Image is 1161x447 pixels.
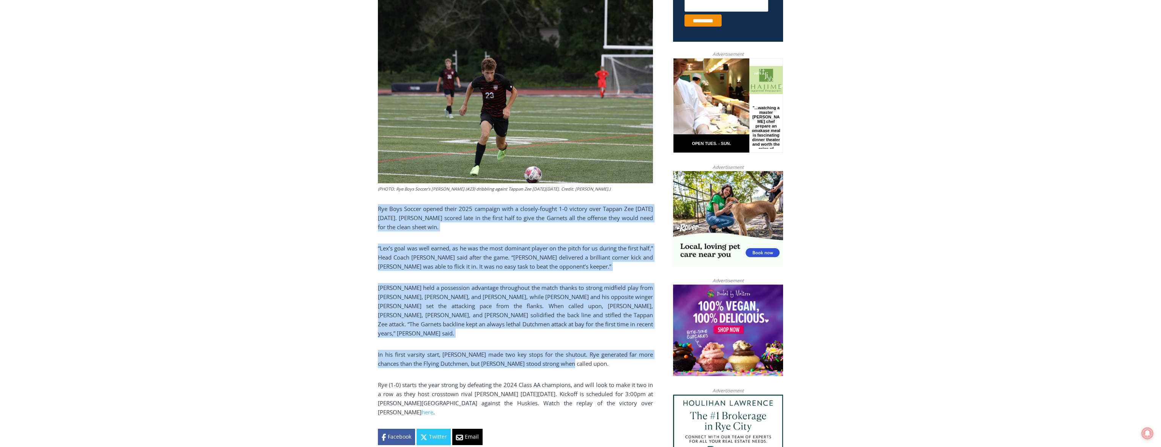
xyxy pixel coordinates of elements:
[422,408,433,416] a: here
[417,429,451,445] a: Twitter
[182,74,368,94] a: Intern @ [DOMAIN_NAME]
[78,47,108,91] div: "...watching a master [PERSON_NAME] chef prepare an omakase meal is fascinating dinner theater an...
[705,50,751,58] span: Advertisement
[705,164,751,171] span: Advertisement
[378,283,653,338] p: [PERSON_NAME] held a possession advantage throughout the match thanks to strong midfield play fro...
[705,387,751,394] span: Advertisement
[198,76,352,93] span: Intern @ [DOMAIN_NAME]
[378,429,415,445] a: Facebook
[378,350,653,368] p: In his first varsity start, [PERSON_NAME] made two key stops for the shutout. Rye generated far m...
[2,78,74,107] span: Open Tues. - Sun. [PHONE_NUMBER]
[378,186,653,192] figcaption: (PHOTO: Rye Boys Soccer’s [PERSON_NAME] (#23) dribbling againt Tappan Zee [DATE][DATE]. Credit: [...
[192,0,359,74] div: "At the 10am stand-up meeting, each intern gets a chance to take [PERSON_NAME] and the other inte...
[0,76,76,94] a: Open Tues. - Sun. [PHONE_NUMBER]
[673,285,783,376] img: Baked by Melissa
[378,204,653,231] p: Rye Boys Soccer opened their 2025 campaign with a closely-fought 1-0 victory over Tappan Zee [DAT...
[452,429,483,445] a: Email
[378,244,653,271] p: “Lex’s goal was well earned, as he was the most dominant player on the pitch for us during the fi...
[378,380,653,417] p: Rye (1-0) starts the year strong by defeating the 2024 Class AA champions, and will look to make ...
[705,277,751,284] span: Advertisement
